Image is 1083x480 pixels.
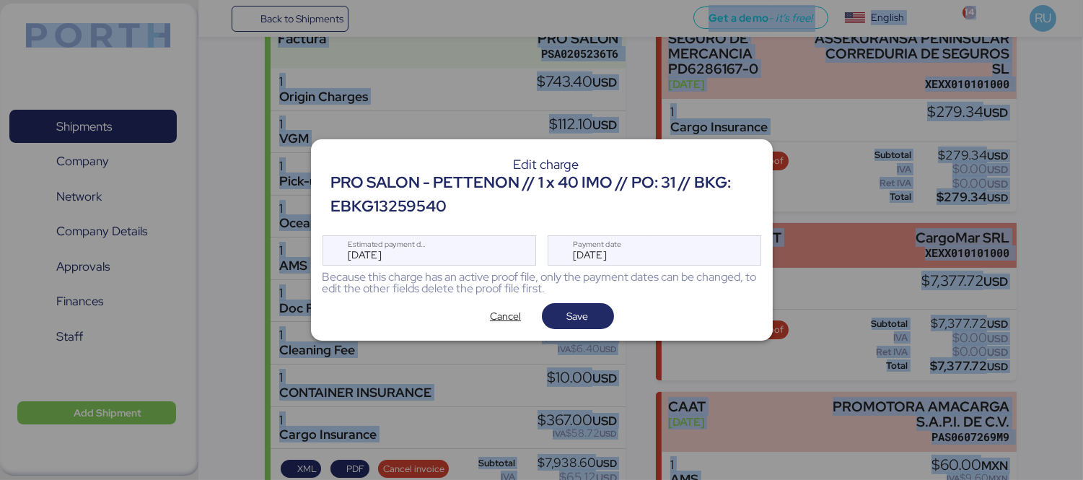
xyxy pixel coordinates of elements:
[567,307,589,325] span: Save
[331,171,761,218] div: PRO SALON - PETTENON // 1 x 40 IMO // PO: 31 // BKG: EBKG13259540
[470,303,542,329] button: Cancel
[542,303,614,329] button: Save
[331,158,761,171] div: Edit charge
[490,307,521,325] span: Cancel
[323,271,761,294] div: Because this charge has an active proof file, only the payment dates can be changed, to edit the ...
